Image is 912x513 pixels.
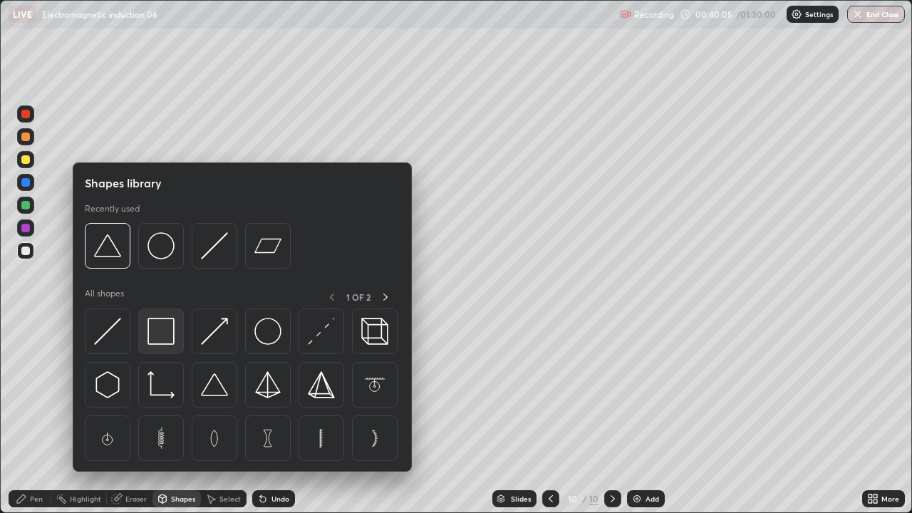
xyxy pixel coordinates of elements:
[125,495,147,502] div: Eraser
[791,9,802,20] img: class-settings-icons
[147,318,175,345] img: svg+xml;charset=utf-8,%3Csvg%20xmlns%3D%22http%3A%2F%2Fwww.w3.org%2F2000%2Fsvg%22%20width%3D%2234...
[147,232,175,259] img: svg+xml;charset=utf-8,%3Csvg%20xmlns%3D%22http%3A%2F%2Fwww.w3.org%2F2000%2Fsvg%22%20width%3D%2236...
[42,9,157,20] p: Electromagnetic induction 06
[201,318,228,345] img: svg+xml;charset=utf-8,%3Csvg%20xmlns%3D%22http%3A%2F%2Fwww.w3.org%2F2000%2Fsvg%22%20width%3D%2230...
[852,9,864,20] img: end-class-cross
[171,495,195,502] div: Shapes
[361,425,388,452] img: svg+xml;charset=utf-8,%3Csvg%20xmlns%3D%22http%3A%2F%2Fwww.w3.org%2F2000%2Fsvg%22%20width%3D%2265...
[201,371,228,398] img: svg+xml;charset=utf-8,%3Csvg%20xmlns%3D%22http%3A%2F%2Fwww.w3.org%2F2000%2Fsvg%22%20width%3D%2238...
[13,9,32,20] p: LIVE
[147,425,175,452] img: svg+xml;charset=utf-8,%3Csvg%20xmlns%3D%22http%3A%2F%2Fwww.w3.org%2F2000%2Fsvg%22%20width%3D%2265...
[30,495,43,502] div: Pen
[805,11,833,18] p: Settings
[646,495,659,502] div: Add
[147,371,175,398] img: svg+xml;charset=utf-8,%3Csvg%20xmlns%3D%22http%3A%2F%2Fwww.w3.org%2F2000%2Fsvg%22%20width%3D%2233...
[85,203,140,214] p: Recently used
[94,371,121,398] img: svg+xml;charset=utf-8,%3Csvg%20xmlns%3D%22http%3A%2F%2Fwww.w3.org%2F2000%2Fsvg%22%20width%3D%2230...
[308,318,335,345] img: svg+xml;charset=utf-8,%3Csvg%20xmlns%3D%22http%3A%2F%2Fwww.w3.org%2F2000%2Fsvg%22%20width%3D%2230...
[70,495,101,502] div: Highlight
[308,425,335,452] img: svg+xml;charset=utf-8,%3Csvg%20xmlns%3D%22http%3A%2F%2Fwww.w3.org%2F2000%2Fsvg%22%20width%3D%2265...
[881,495,899,502] div: More
[254,232,281,259] img: svg+xml;charset=utf-8,%3Csvg%20xmlns%3D%22http%3A%2F%2Fwww.w3.org%2F2000%2Fsvg%22%20width%3D%2244...
[85,175,162,192] h5: Shapes library
[565,494,579,503] div: 10
[308,371,335,398] img: svg+xml;charset=utf-8,%3Csvg%20xmlns%3D%22http%3A%2F%2Fwww.w3.org%2F2000%2Fsvg%22%20width%3D%2234...
[511,495,531,502] div: Slides
[254,425,281,452] img: svg+xml;charset=utf-8,%3Csvg%20xmlns%3D%22http%3A%2F%2Fwww.w3.org%2F2000%2Fsvg%22%20width%3D%2265...
[589,492,598,505] div: 10
[219,495,241,502] div: Select
[94,425,121,452] img: svg+xml;charset=utf-8,%3Csvg%20xmlns%3D%22http%3A%2F%2Fwww.w3.org%2F2000%2Fsvg%22%20width%3D%2265...
[361,318,388,345] img: svg+xml;charset=utf-8,%3Csvg%20xmlns%3D%22http%3A%2F%2Fwww.w3.org%2F2000%2Fsvg%22%20width%3D%2235...
[634,9,674,20] p: Recording
[361,371,388,398] img: svg+xml;charset=utf-8,%3Csvg%20xmlns%3D%22http%3A%2F%2Fwww.w3.org%2F2000%2Fsvg%22%20width%3D%2265...
[94,232,121,259] img: svg+xml;charset=utf-8,%3Csvg%20xmlns%3D%22http%3A%2F%2Fwww.w3.org%2F2000%2Fsvg%22%20width%3D%2238...
[201,232,228,259] img: svg+xml;charset=utf-8,%3Csvg%20xmlns%3D%22http%3A%2F%2Fwww.w3.org%2F2000%2Fsvg%22%20width%3D%2230...
[201,425,228,452] img: svg+xml;charset=utf-8,%3Csvg%20xmlns%3D%22http%3A%2F%2Fwww.w3.org%2F2000%2Fsvg%22%20width%3D%2265...
[346,291,370,303] p: 1 OF 2
[847,6,905,23] button: End Class
[582,494,586,503] div: /
[85,288,124,306] p: All shapes
[94,318,121,345] img: svg+xml;charset=utf-8,%3Csvg%20xmlns%3D%22http%3A%2F%2Fwww.w3.org%2F2000%2Fsvg%22%20width%3D%2230...
[271,495,289,502] div: Undo
[254,371,281,398] img: svg+xml;charset=utf-8,%3Csvg%20xmlns%3D%22http%3A%2F%2Fwww.w3.org%2F2000%2Fsvg%22%20width%3D%2234...
[254,318,281,345] img: svg+xml;charset=utf-8,%3Csvg%20xmlns%3D%22http%3A%2F%2Fwww.w3.org%2F2000%2Fsvg%22%20width%3D%2236...
[631,493,643,504] img: add-slide-button
[620,9,631,20] img: recording.375f2c34.svg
